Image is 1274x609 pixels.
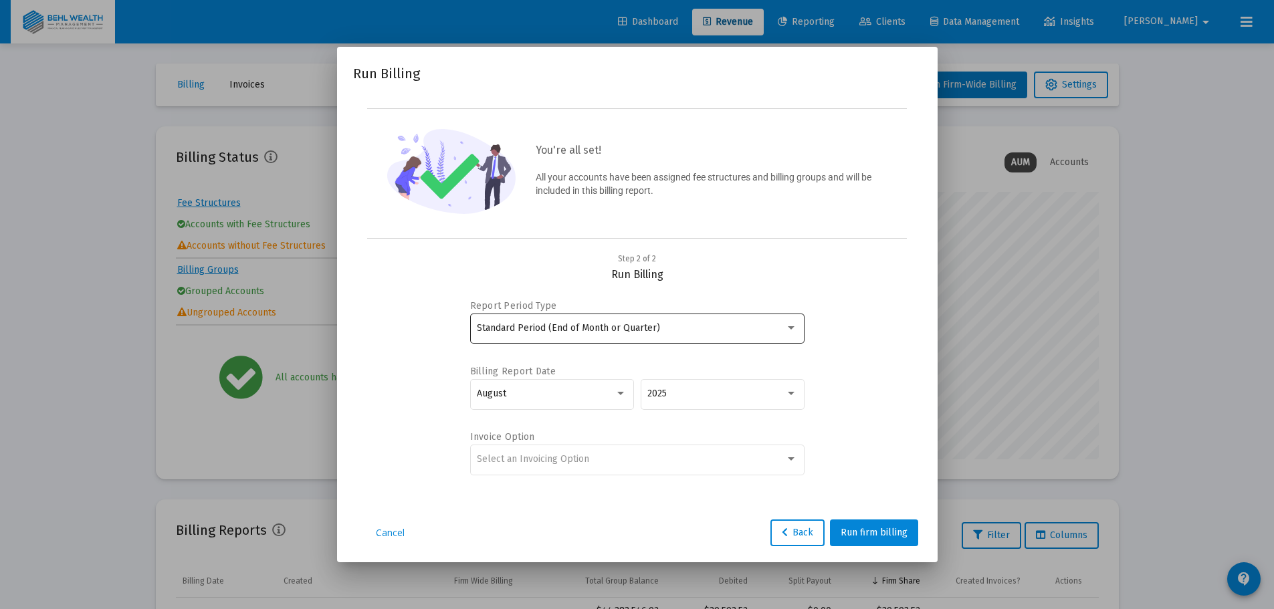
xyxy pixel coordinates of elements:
div: Run Billing [369,252,906,281]
label: Report Period Type [470,300,798,312]
label: Billing Report Date [470,366,798,377]
span: Select an Invoicing Option [477,453,589,465]
button: Run firm billing [830,519,918,546]
span: August [477,388,506,399]
a: Cancel [357,526,424,539]
label: Invoice Option [470,431,798,443]
button: Back [770,519,825,546]
span: Back [782,527,813,538]
span: Run firm billing [841,527,908,538]
span: 2025 [647,388,667,399]
h2: Run Billing [353,63,420,84]
p: All your accounts have been assigned fee structures and billing groups and will be included in th... [536,170,887,197]
img: confirmation [387,129,516,214]
h3: You're all set! [536,141,887,160]
div: Step 2 of 2 [618,252,656,265]
span: Standard Period (End of Month or Quarter) [477,322,660,334]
